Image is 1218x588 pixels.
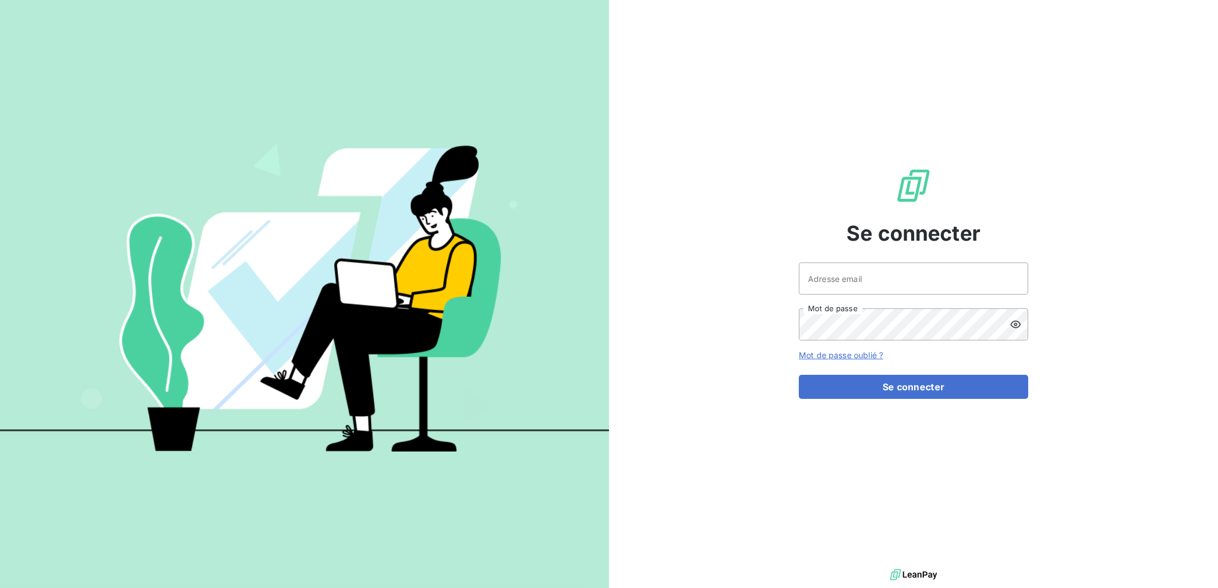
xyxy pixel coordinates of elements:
[799,262,1028,295] input: placeholder
[799,350,883,360] a: Mot de passe oublié ?
[890,566,937,583] img: logo
[846,218,981,249] span: Se connecter
[799,375,1028,399] button: Se connecter
[895,167,932,204] img: Logo LeanPay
